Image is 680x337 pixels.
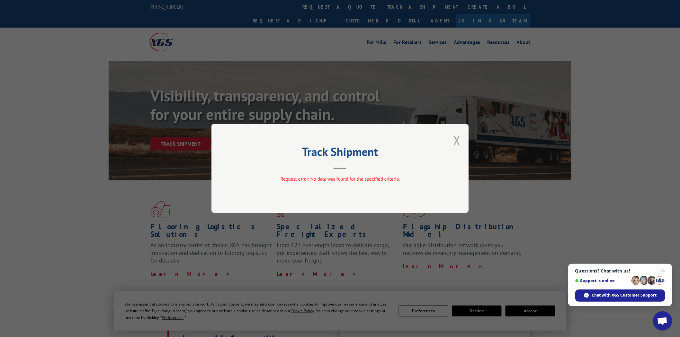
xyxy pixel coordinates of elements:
span: Request error: No data was found for the specified criteria. [281,176,400,182]
button: Close modal [453,132,461,149]
span: Chat with XGS Customer Support [592,292,657,298]
h2: Track Shipment [244,147,436,160]
a: Open chat [653,311,672,331]
span: Support is online [575,278,629,283]
span: Chat with XGS Customer Support [575,289,665,302]
span: Questions? Chat with us! [575,268,665,273]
